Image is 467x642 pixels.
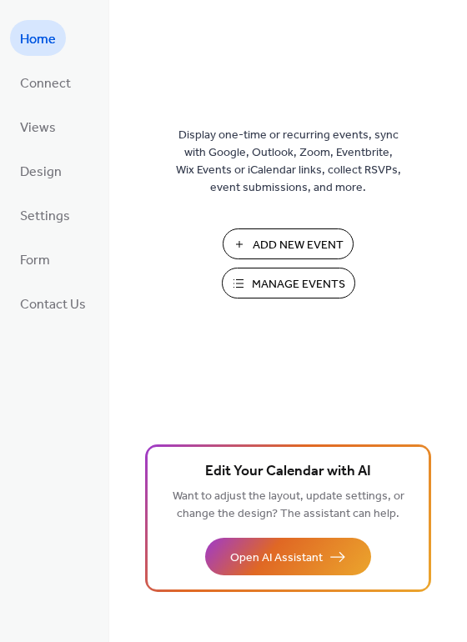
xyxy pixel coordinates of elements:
a: Contact Us [10,285,96,321]
a: Views [10,108,66,144]
span: Manage Events [252,276,345,293]
button: Add New Event [223,228,354,259]
span: Want to adjust the layout, update settings, or change the design? The assistant can help. [173,485,404,525]
a: Home [10,20,66,56]
a: Settings [10,197,80,233]
span: Open AI Assistant [230,549,323,567]
span: Home [20,27,56,53]
button: Manage Events [222,268,355,298]
span: Display one-time or recurring events, sync with Google, Outlook, Zoom, Eventbrite, Wix Events or ... [176,127,401,197]
span: Add New Event [253,237,344,254]
span: Connect [20,71,71,97]
a: Design [10,153,72,188]
span: Edit Your Calendar with AI [205,460,371,484]
span: Settings [20,203,70,229]
span: Design [20,159,62,185]
span: Views [20,115,56,141]
a: Form [10,241,60,277]
a: Connect [10,64,81,100]
span: Contact Us [20,292,86,318]
button: Open AI Assistant [205,538,371,575]
span: Form [20,248,50,273]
